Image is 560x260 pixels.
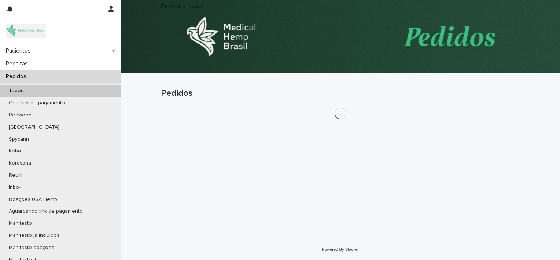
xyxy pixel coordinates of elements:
[3,100,71,106] p: Com link de pagamento
[3,73,32,80] p: Pedidos
[3,172,28,178] p: Reuni
[3,136,35,142] p: Spycann
[3,184,27,191] p: Inbox
[322,247,359,252] a: Powered By Stacker
[3,112,37,118] p: Redwood
[3,88,29,94] p: Todos
[161,88,520,99] h1: Pedidos
[6,24,46,38] img: 4SJayOo8RSQX0lnsmxob
[3,245,60,251] p: Manifesto doações
[3,232,65,239] p: Manifesto ja incluidos
[161,1,180,10] a: Pedidos
[3,124,65,130] p: [GEOGRAPHIC_DATA]
[3,60,34,67] p: Receitas
[3,208,89,214] p: Aguardando link de pagamento
[3,160,37,166] p: Korasana
[3,196,63,203] p: Doações USA Hemp
[3,47,37,54] p: Pacientes
[3,148,27,154] p: Koba
[188,2,203,10] p: Todos
[3,220,38,227] p: Manifesto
